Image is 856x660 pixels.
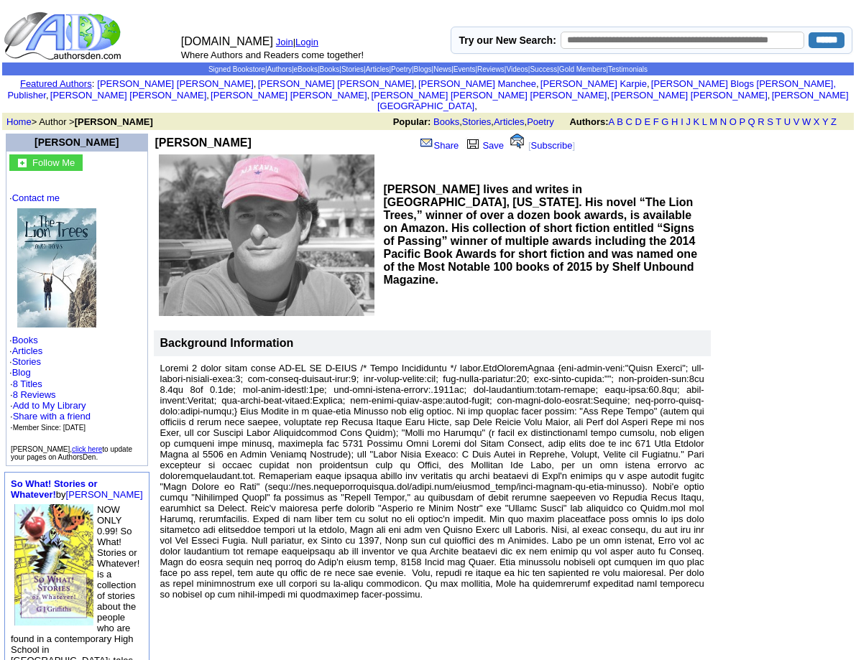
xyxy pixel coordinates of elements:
[160,363,704,600] font: Loremi 2 dolor sitam conse AD-EL SE D-EIUS /* Tempo Incididuntu */ labor.EtdOloremAgnaa {eni-admi...
[6,116,32,127] a: Home
[433,116,459,127] a: Books
[20,78,92,89] a: Featured Authors
[661,116,668,127] a: G
[417,80,418,88] font: i
[155,136,252,149] b: [PERSON_NAME]
[528,140,531,151] font: [
[477,65,505,73] a: Reviews
[276,37,293,47] a: Join
[20,78,94,89] font: :
[49,92,50,100] font: i
[10,378,91,432] font: · ·
[747,116,755,127] a: Q
[11,445,132,461] font: [PERSON_NAME], to update your pages on AuthorsDen.
[569,116,608,127] b: Authors:
[341,65,364,73] a: Stories
[160,337,294,349] b: Background Information
[391,65,412,73] a: Poetry
[13,424,86,432] font: Member Since: [DATE]
[702,116,707,127] a: L
[776,116,781,127] a: T
[181,35,273,47] font: [DOMAIN_NAME]
[465,137,481,149] img: library.gif
[650,80,651,88] font: i
[454,65,476,73] a: Events
[822,116,828,127] a: Y
[18,159,27,167] img: gc.jpg
[12,335,38,345] a: Books
[709,116,717,127] a: M
[6,116,153,127] font: > Author >
[625,116,632,127] a: C
[258,78,414,89] a: [PERSON_NAME] [PERSON_NAME]
[320,65,340,73] a: Books
[720,116,727,127] a: N
[10,400,91,432] font: · · ·
[377,90,849,111] a: [PERSON_NAME] [GEOGRAPHIC_DATA]
[644,116,650,127] a: E
[12,367,31,378] a: Blog
[393,116,850,127] font: , , ,
[758,116,764,127] a: R
[609,92,611,100] font: i
[13,378,42,389] a: 8 Titles
[384,183,698,286] b: [PERSON_NAME] lives and writes in [GEOGRAPHIC_DATA], [US_STATE]. His novel “The Lion Trees,” winn...
[433,65,451,73] a: News
[767,116,773,127] a: S
[12,345,43,356] a: Articles
[559,65,607,73] a: Gold Members
[802,116,811,127] a: W
[72,445,102,453] a: click here
[294,65,318,73] a: eBooks
[393,116,431,127] b: Popular:
[494,116,525,127] a: Articles
[617,116,623,127] a: B
[267,65,291,73] a: Authors
[414,65,432,73] a: Blogs
[295,37,318,47] a: Login
[13,389,56,400] a: 8 Reviews
[97,78,253,89] a: [PERSON_NAME] [PERSON_NAME]
[32,157,75,168] font: Follow Me
[11,478,98,500] a: So What! Stories or Whatever!
[293,37,323,47] font: |
[32,156,75,168] a: Follow Me
[459,34,556,46] label: Try our New Search:
[686,116,691,127] a: J
[572,140,575,151] font: ]
[13,400,86,411] a: Add to My Library
[462,116,491,127] a: Stories
[539,80,540,88] font: i
[609,116,615,127] a: A
[739,116,745,127] a: P
[7,78,848,111] font: , , , , , , , , , ,
[635,116,641,127] a: D
[770,92,771,100] font: i
[12,356,41,367] a: Stories
[793,116,800,127] a: V
[208,65,648,73] span: | | | | | | | | | | | | | |
[681,116,684,127] a: I
[369,92,371,100] font: i
[420,137,433,149] img: share_page.gif
[814,116,820,127] a: X
[12,192,60,203] a: Contact me
[208,65,265,73] a: Signed Bookstore
[694,116,700,127] a: K
[730,116,737,127] a: O
[11,478,143,500] font: by
[366,65,390,73] a: Articles
[419,140,459,151] a: Share
[34,136,119,148] a: [PERSON_NAME]
[181,50,364,60] font: Where Authors and Readers come together!
[209,92,211,100] font: i
[13,411,91,422] a: Share with a friend
[608,65,648,73] a: Testimonials
[506,65,528,73] a: Videos
[371,90,607,101] a: [PERSON_NAME] [PERSON_NAME] [PERSON_NAME]
[50,90,206,101] a: [PERSON_NAME] [PERSON_NAME]
[611,90,767,101] a: [PERSON_NAME] [PERSON_NAME]
[66,489,143,500] a: [PERSON_NAME]
[540,78,647,89] a: [PERSON_NAME] Karpie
